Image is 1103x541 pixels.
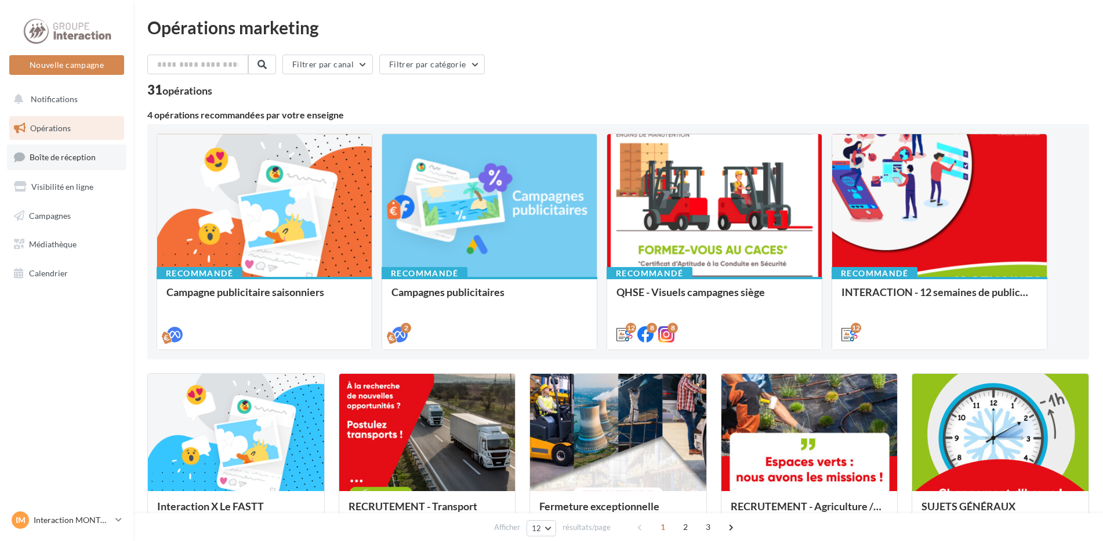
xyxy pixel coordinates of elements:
div: RECRUTEMENT - Agriculture / Espaces verts [731,500,888,524]
button: Nouvelle campagne [9,55,124,75]
div: 8 [647,323,657,333]
span: Visibilité en ligne [31,182,93,192]
a: Visibilité en ligne [7,175,126,199]
button: Notifications [7,87,122,111]
div: Campagne publicitaire saisonniers [166,286,362,309]
div: Recommandé [157,267,242,280]
button: Filtrer par catégorie [379,55,485,74]
span: Campagnes [29,210,71,220]
div: SUJETS GÉNÉRAUX [921,500,1079,524]
div: Opérations marketing [147,19,1089,36]
span: Afficher [494,522,520,533]
span: 2 [676,518,695,536]
div: QHSE - Visuels campagnes siège [616,286,812,309]
span: 1 [654,518,672,536]
span: 12 [532,524,542,533]
div: 31 [147,84,212,96]
a: Campagnes [7,204,126,228]
a: IM Interaction MONTPELLIER [9,509,124,531]
div: Recommandé [832,267,917,280]
div: RECRUTEMENT - Transport [349,500,506,524]
div: Fermeture exceptionnelle [539,500,697,524]
p: Interaction MONTPELLIER [34,514,111,526]
div: Campagnes publicitaires [391,286,587,309]
a: Médiathèque [7,232,126,257]
span: 3 [699,518,717,536]
a: Calendrier [7,261,126,286]
div: Interaction X Le FASTT [157,500,315,524]
div: 12 [626,323,636,333]
span: Notifications [31,94,78,104]
span: Calendrier [29,268,68,278]
div: Recommandé [382,267,467,280]
span: Opérations [30,123,71,133]
div: opérations [162,85,212,96]
a: Opérations [7,116,126,140]
a: Boîte de réception [7,145,126,169]
button: 12 [527,520,556,536]
div: 4 opérations recommandées par votre enseigne [147,110,1089,120]
div: 12 [851,323,861,333]
span: IM [16,514,26,526]
div: INTERACTION - 12 semaines de publication [841,286,1037,309]
span: Boîte de réception [30,152,96,162]
div: 8 [667,323,678,333]
div: Recommandé [607,267,692,280]
span: résultats/page [563,522,611,533]
div: 2 [401,323,411,333]
button: Filtrer par canal [282,55,373,74]
span: Médiathèque [29,239,77,249]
